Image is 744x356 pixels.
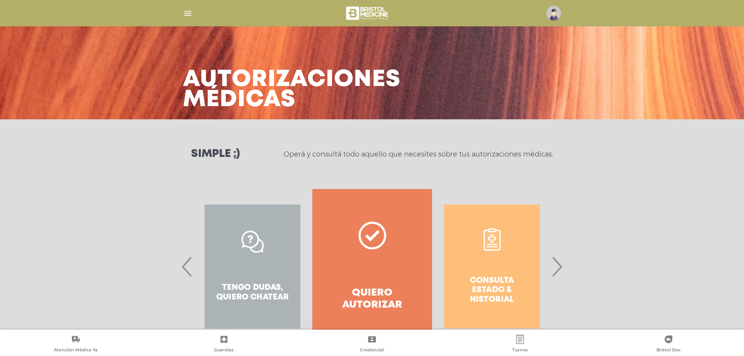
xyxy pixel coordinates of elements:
[512,347,528,354] span: Turnos
[345,4,391,22] img: bristol-medicine-blanco.png
[183,70,401,110] h3: Autorizaciones médicas
[284,150,553,159] p: Operá y consultá todo aquello que necesites sobre tus autorizaciones médicas.
[594,335,742,354] a: Bristol Doc
[183,9,193,18] img: Cober_menu-lines-white.svg
[656,347,680,354] span: Bristol Doc
[326,287,418,311] h4: Quiero autorizar
[549,246,564,287] span: Next
[214,347,234,354] span: Guardias
[180,246,195,287] span: Previous
[150,335,298,354] a: Guardias
[546,6,561,21] img: profile-placeholder.svg
[298,335,446,354] a: Credencial
[312,189,432,344] a: Quiero autorizar
[191,149,240,160] h3: Simple ;)
[360,347,384,354] span: Credencial
[2,335,150,354] a: Atención Médica Ya
[446,335,594,354] a: Turnos
[54,347,98,354] span: Atención Médica Ya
